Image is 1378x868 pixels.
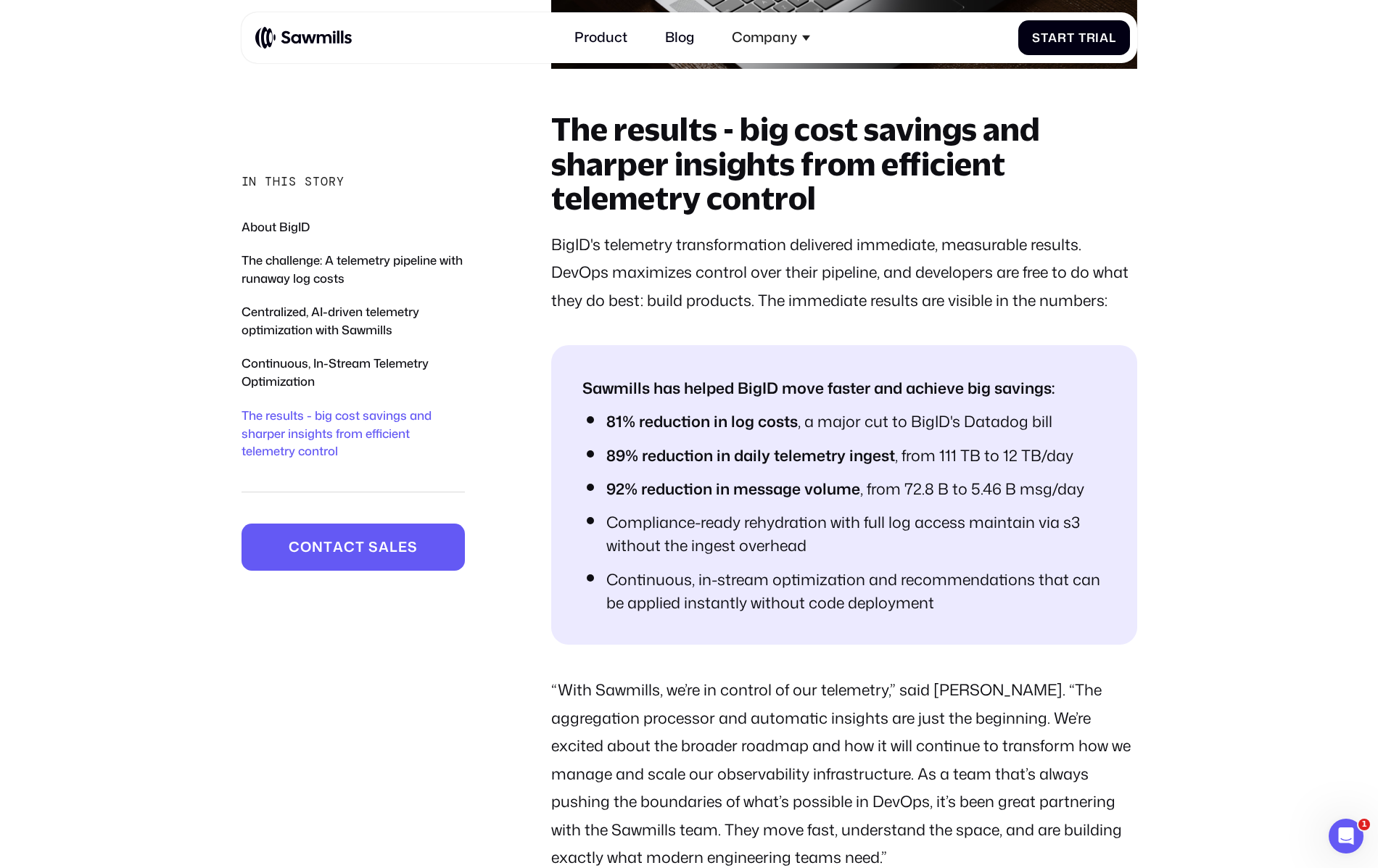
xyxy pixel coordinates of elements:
[1358,819,1370,830] span: 1
[389,539,398,555] span: l
[242,173,345,190] div: In this story
[355,539,365,555] span: t
[379,539,389,555] span: a
[1018,20,1130,55] a: StartTrial
[242,524,466,571] a: Contactsales
[606,477,1106,500] li: , from 72.8 B to 5.46 B msg/day
[1041,30,1049,45] span: t
[655,19,705,56] a: Blog
[732,29,797,46] div: Company
[300,539,312,555] span: o
[1032,30,1041,45] span: S
[242,407,432,460] a: The results - big cost savings and sharper insights from efficient telemetry control
[1067,30,1075,45] span: t
[551,231,1137,314] p: BigID's telemetry transformation delivered immediate, measurable results. DevOps maximizes contro...
[1057,30,1067,45] span: r
[289,539,300,555] span: C
[606,478,860,500] strong: 92% reduction in message volume
[312,539,323,555] span: n
[333,539,344,555] span: a
[582,376,1106,400] li: Sawmills has helped BigID move faster and achieve big savings:
[606,410,798,432] strong: 81% reduction in log costs
[242,218,466,493] nav: In this story
[1086,30,1096,45] span: r
[551,112,1137,215] h2: The results - big cost savings and sharper insights from efficient telemetry control
[368,539,379,555] span: s
[606,444,1106,467] li: , from 111 TB to 12 TB/day
[606,410,1106,433] li: , a major cut to BigID's Datadog bill
[1078,30,1086,45] span: T
[408,539,418,555] span: s
[242,303,419,338] a: Centralized, AI-driven telemetry optimization with Sawmills
[1048,30,1057,45] span: a
[606,568,1106,614] li: Continuous, in-stream optimization and recommendations that can be applied instantly without code...
[1109,30,1116,45] span: l
[344,539,355,555] span: c
[398,539,408,555] span: e
[242,252,463,286] a: The challenge: A telemetry pipeline with runaway log costs
[242,218,310,235] a: About BigID
[1095,30,1099,45] span: i
[323,539,333,555] span: t
[606,445,895,466] strong: 89% reduction in daily telemetry ingest
[722,19,821,56] div: Company
[606,511,1106,557] li: Compliance-ready rehydration with full log access maintain via s3 without the ingest overhead
[564,19,638,56] a: Product
[242,355,429,389] a: Continuous, In-Stream Telemetry Optimization
[1329,819,1363,853] iframe: Intercom live chat
[1099,30,1109,45] span: a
